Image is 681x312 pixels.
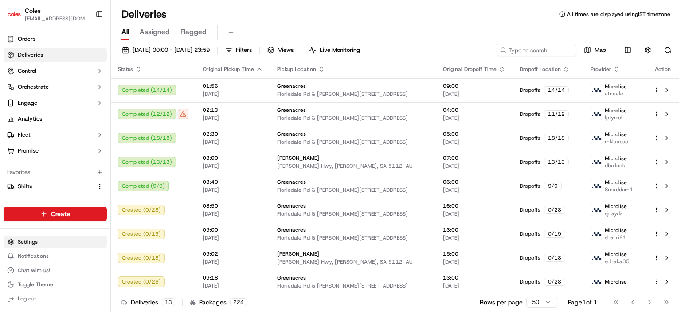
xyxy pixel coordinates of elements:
span: Coles [25,6,41,15]
span: [PERSON_NAME] [277,250,319,257]
span: Assigned [140,27,170,37]
div: We're available if you need us! [30,94,112,101]
button: Filters [221,44,256,56]
span: [DATE] [443,138,505,146]
div: 9 / 9 [544,182,562,190]
div: 224 [230,298,247,306]
input: Type to search [497,44,576,56]
span: Filters [236,46,252,54]
span: Promise [18,147,39,155]
span: Pylon [88,150,107,157]
span: [DATE] [443,210,505,217]
a: Analytics [4,112,107,126]
span: Dropoff Location [520,66,561,73]
span: Microlise [605,155,627,162]
span: [DATE] [203,282,263,289]
span: sdhaka35 [605,258,630,265]
span: 13:00 [443,226,505,233]
div: Action [654,66,672,73]
span: Notifications [18,253,49,260]
span: 01:56 [203,83,263,90]
div: 0 / 18 [544,254,565,262]
span: 02:30 [203,130,263,138]
span: dbullock [605,162,627,169]
img: microlise_logo.jpeg [591,180,603,192]
div: 0 / 28 [544,206,565,214]
span: Dropoffs [520,254,540,261]
input: Got a question? Start typing here... [23,57,160,67]
span: Microlise [605,83,627,90]
div: 14 / 14 [544,86,569,94]
span: Dropoffs [520,230,540,237]
button: Chat with us! [4,264,107,276]
span: 13:00 [443,274,505,281]
span: Fleet [18,131,31,139]
div: Start new chat [30,85,145,94]
img: 1736555255976-a54dd68f-1ca7-489b-9aae-adbdc363a1c4 [9,85,25,101]
span: Microlise [605,179,627,186]
span: 03:00 [203,154,263,162]
span: Orders [18,35,35,43]
span: Dropoffs [520,278,540,285]
span: Analytics [18,115,42,123]
span: [DATE] [203,210,263,217]
span: Orchestrate [18,83,49,91]
button: Notifications [4,250,107,262]
span: [DATE] [203,234,263,241]
span: Floriedale Rd & [PERSON_NAME][STREET_ADDRESS] [277,282,429,289]
div: 11 / 12 [544,110,569,118]
span: [DATE] [443,162,505,170]
img: microlise_logo.jpeg [591,132,603,144]
span: [DATE] [443,258,505,265]
span: All [121,27,129,37]
img: microlise_logo.jpeg [591,156,603,168]
span: Engage [18,99,37,107]
img: microlise_logo.jpeg [591,228,603,240]
span: Dropoffs [520,134,540,142]
span: Floriedale Rd & [PERSON_NAME][STREET_ADDRESS] [277,91,429,98]
img: Coles [7,7,21,21]
div: 18 / 18 [544,134,569,142]
h1: Deliveries [121,7,167,21]
span: [DATE] [443,282,505,289]
span: [EMAIL_ADDRESS][DOMAIN_NAME] [25,15,88,22]
span: 07:00 [443,154,505,162]
span: Microlise [605,251,627,258]
span: Floriedale Rd & [PERSON_NAME][STREET_ADDRESS] [277,115,429,122]
span: 02:13 [203,107,263,114]
span: [DATE] [443,115,505,122]
span: Greenacres [277,226,306,233]
span: Map [595,46,606,54]
button: Settings [4,236,107,248]
p: Welcome 👋 [9,36,161,50]
span: Dropoffs [520,206,540,213]
a: 💻API Documentation [71,125,146,141]
span: [DATE] [203,186,263,194]
button: Create [4,207,107,221]
button: [DATE] 00:00 - [DATE] 23:59 [118,44,214,56]
span: [DATE] [443,186,505,194]
img: microlise_logo.jpeg [591,276,603,288]
span: API Documentation [84,129,142,138]
span: lptyrrel [605,114,627,121]
button: Control [4,64,107,78]
span: Chat with us! [18,267,50,274]
span: Knowledge Base [18,129,68,138]
div: 💻 [75,130,82,137]
div: Deliveries [121,298,175,307]
span: Settings [18,238,38,245]
div: Packages [190,298,247,307]
span: Smaddum1 [605,186,633,193]
button: Map [580,44,610,56]
span: [DATE] [203,258,263,265]
span: Control [18,67,36,75]
span: Dropoffs [520,158,540,166]
button: Fleet [4,128,107,142]
span: [DATE] [203,138,263,146]
div: 0 / 28 [544,278,565,286]
div: 13 / 13 [544,158,569,166]
span: [PERSON_NAME] Hwy, [PERSON_NAME], SA 5112, AU [277,258,429,265]
span: sharri21 [605,234,627,241]
button: Live Monitoring [305,44,364,56]
span: Status [118,66,133,73]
